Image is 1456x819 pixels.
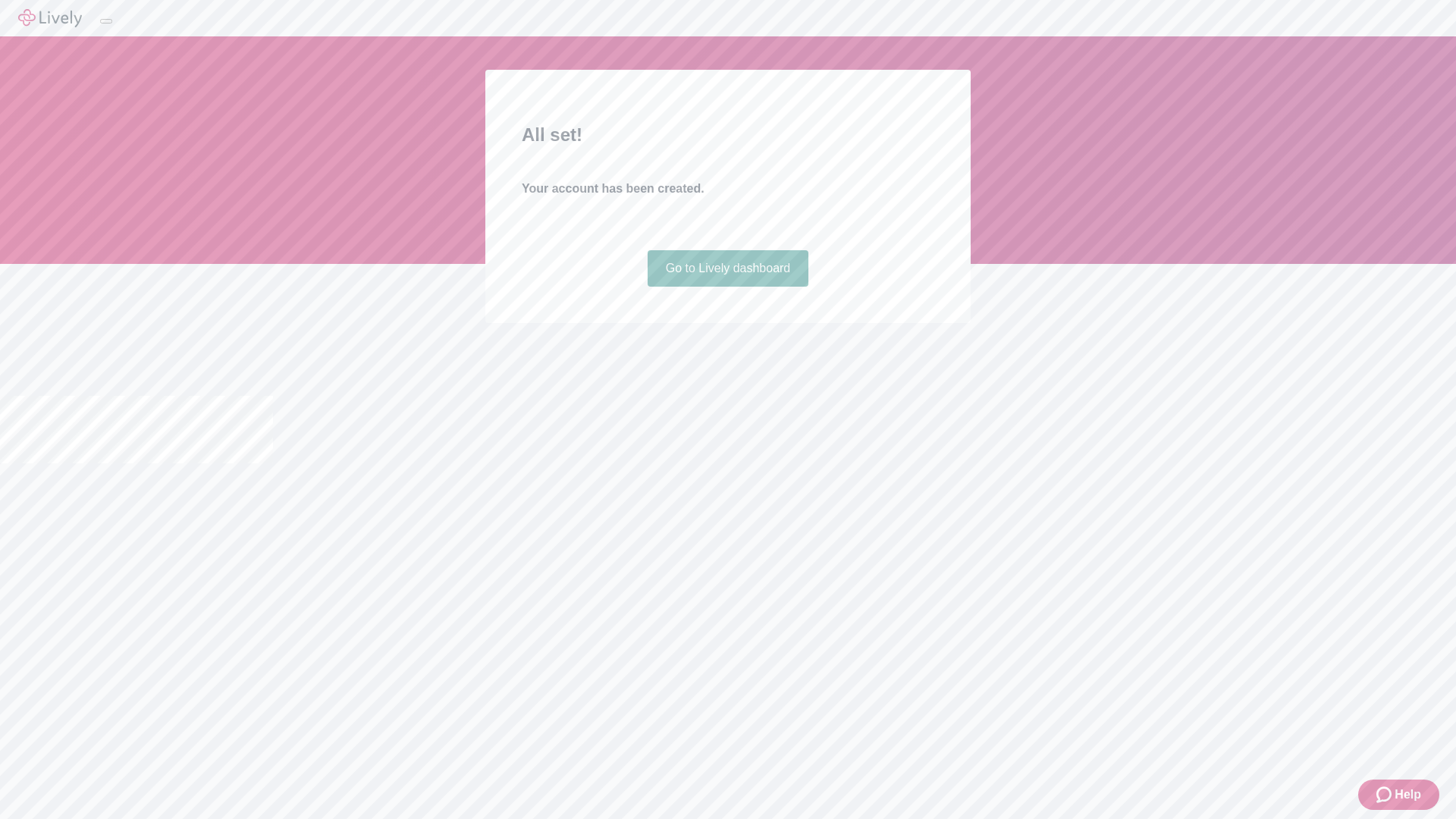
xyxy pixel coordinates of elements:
[18,9,82,27] img: Lively
[1395,786,1421,804] span: Help
[648,250,809,287] a: Go to Lively dashboard
[522,180,934,198] h4: Your account has been created.
[1358,780,1439,810] button: Zendesk support iconHelp
[522,121,934,149] h2: All set!
[1376,786,1395,804] svg: Zendesk support icon
[100,19,112,24] button: Log out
